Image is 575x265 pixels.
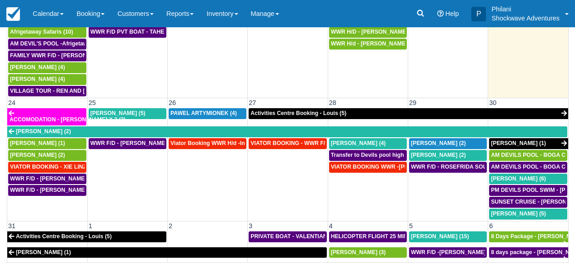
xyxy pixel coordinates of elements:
[10,164,115,170] span: VIATOR BOOKING - XIE LINZHEN X4 (4)
[8,27,86,38] a: Afrigetaway Safaris (10)
[471,7,486,21] div: P
[16,233,112,240] span: Activities Centre Booking - Louis (5)
[331,249,386,255] span: [PERSON_NAME] (3)
[168,222,173,230] span: 2
[249,138,326,149] a: VIATOR BOOKING - WWR F/D [PERSON_NAME] X 2 (3)
[168,99,177,106] span: 26
[489,150,567,161] a: AM DEVILS POOL - BOGA CHITE X 1 (1)
[10,175,100,182] span: WWR F/D - [PERSON_NAME] 1 (1)
[8,74,86,85] a: [PERSON_NAME] (4)
[7,247,327,258] a: [PERSON_NAME] (1)
[90,110,145,116] span: [PERSON_NAME] (5)
[8,39,86,50] a: AM DEVIL'S POOL -Afrigetaway Safaris X5 (5)
[409,231,487,242] a: [PERSON_NAME] (15)
[409,247,487,258] a: WWR F/D -[PERSON_NAME] X 15 (15)
[331,152,480,158] span: Transfer to Devils pool high tea- [PERSON_NAME] X4 (4)
[331,29,426,35] span: WWR H/D - [PERSON_NAME] X 1 (1)
[488,99,497,106] span: 30
[10,116,125,123] span: ACCOMODATION - [PERSON_NAME] X 2 (2)
[248,222,253,230] span: 3
[491,210,546,217] span: [PERSON_NAME] (5)
[10,187,105,193] span: WWR F/D - [PERSON_NAME] X 2 (2)
[7,222,16,230] span: 31
[411,249,510,255] span: WWR F/D -[PERSON_NAME] X 15 (15)
[329,27,407,38] a: WWR H/D - [PERSON_NAME] X 1 (1)
[90,29,207,35] span: WWR F/D PVT BOAT - TAHEL FAMILY x 5 (1)
[16,128,71,135] span: [PERSON_NAME] (2)
[170,110,237,116] span: PAWEL ARTYMIONEK (4)
[411,140,466,146] span: [PERSON_NAME] (2)
[328,99,337,106] span: 28
[411,152,466,158] span: [PERSON_NAME] (2)
[489,209,567,220] a: [PERSON_NAME] (5)
[445,10,459,17] span: Help
[8,162,86,173] a: VIATOR BOOKING - XIE LINZHEN X4 (4)
[170,140,329,146] span: Viator Booking WWR H/d -Inchbald [PERSON_NAME] X 4 (4)
[409,150,487,161] a: [PERSON_NAME] (2)
[409,138,487,149] a: [PERSON_NAME] (2)
[331,233,478,240] span: HELICOPTER FLIGHT 25 MINS- [PERSON_NAME] X1 (1)
[8,174,86,185] a: WWR F/D - [PERSON_NAME] 1 (1)
[489,162,567,173] a: AM DEVILS POOL - BOGA CHITE X 1 (1)
[88,222,93,230] span: 1
[248,99,257,106] span: 27
[250,110,346,116] span: Activities Centre Booking - Louis (5)
[491,14,560,23] p: Shockwave Adventures
[16,249,71,255] span: [PERSON_NAME] (1)
[7,108,86,125] a: ACCOMODATION - [PERSON_NAME] X 2 (2)
[249,108,568,119] a: Activities Centre Booking - Louis (5)
[89,108,166,119] a: [PERSON_NAME] (5)
[8,86,86,97] a: VILLAGE TOUR - REN AND [PERSON_NAME] X4 (4)
[10,76,65,82] span: [PERSON_NAME] (4)
[489,197,567,208] a: SUNSET CRUISE - [PERSON_NAME] X1 (5)
[408,222,414,230] span: 5
[489,247,568,258] a: 8 days package - [PERSON_NAME] X1 (1)
[329,39,407,50] a: WWR H/d - [PERSON_NAME] X6 (6)
[411,233,469,240] span: [PERSON_NAME] (15)
[7,231,166,242] a: Activities Centre Booking - Louis (5)
[329,138,407,149] a: [PERSON_NAME] (4)
[88,99,97,106] span: 25
[89,138,166,149] a: WWR F/D - [PERSON_NAME] (5)
[489,231,568,242] a: 8 Days Package - [PERSON_NAME] (1)
[250,233,393,240] span: PRIVATE BOAT - VALENTIAN [PERSON_NAME] X 4 (4)
[89,27,166,38] a: WWR F/D PVT BOAT - TAHEL FAMILY x 5 (1)
[491,140,546,146] span: [PERSON_NAME] (1)
[250,140,395,146] span: VIATOR BOOKING - WWR F/D [PERSON_NAME] X 2 (3)
[408,99,417,106] span: 29
[331,140,386,146] span: [PERSON_NAME] (4)
[8,150,86,161] a: [PERSON_NAME] (2)
[10,52,125,59] span: FAMILY WWR F/D - [PERSON_NAME] X4 (4)
[489,138,568,149] a: [PERSON_NAME] (1)
[10,64,65,70] span: [PERSON_NAME] (4)
[7,126,567,137] a: [PERSON_NAME] (2)
[169,138,246,149] a: Viator Booking WWR H/d -Inchbald [PERSON_NAME] X 4 (4)
[8,50,86,61] a: FAMILY WWR F/D - [PERSON_NAME] X4 (4)
[90,140,175,146] span: WWR F/D - [PERSON_NAME] (5)
[10,152,65,158] span: [PERSON_NAME] (2)
[169,108,246,119] a: PAWEL ARTYMIONEK (4)
[329,162,407,173] a: VIATOR BOOKING WWR -[PERSON_NAME] X2 (2)
[6,7,20,21] img: checkfront-main-nav-mini-logo.png
[409,162,487,173] a: WWR F/D - ROSEFRIDA SOUER X 2 (2)
[249,231,326,242] a: PRIVATE BOAT - VALENTIAN [PERSON_NAME] X 4 (4)
[489,185,567,196] a: PM DEVILS POOL SWIM - [PERSON_NAME] X 2 (2)
[489,174,567,185] a: [PERSON_NAME] (6)
[331,164,462,170] span: VIATOR BOOKING WWR -[PERSON_NAME] X2 (2)
[10,88,146,94] span: VILLAGE TOUR - REN AND [PERSON_NAME] X4 (4)
[411,164,513,170] span: WWR F/D - ROSEFRIDA SOUER X 2 (2)
[491,5,560,14] p: Philani
[437,10,444,17] i: Help
[10,29,73,35] span: Afrigetaway Safaris (10)
[328,222,334,230] span: 4
[8,62,86,73] a: [PERSON_NAME] (4)
[8,138,86,149] a: [PERSON_NAME] (1)
[8,185,86,196] a: WWR F/D - [PERSON_NAME] X 2 (2)
[10,40,130,47] span: AM DEVIL'S POOL -Afrigetaway Safaris X5 (5)
[491,175,546,182] span: [PERSON_NAME] (6)
[329,150,407,161] a: Transfer to Devils pool high tea- [PERSON_NAME] X4 (4)
[331,40,424,47] span: WWR H/d - [PERSON_NAME] X6 (6)
[329,247,407,258] a: [PERSON_NAME] (3)
[488,222,494,230] span: 6
[329,231,407,242] a: HELICOPTER FLIGHT 25 MINS- [PERSON_NAME] X1 (1)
